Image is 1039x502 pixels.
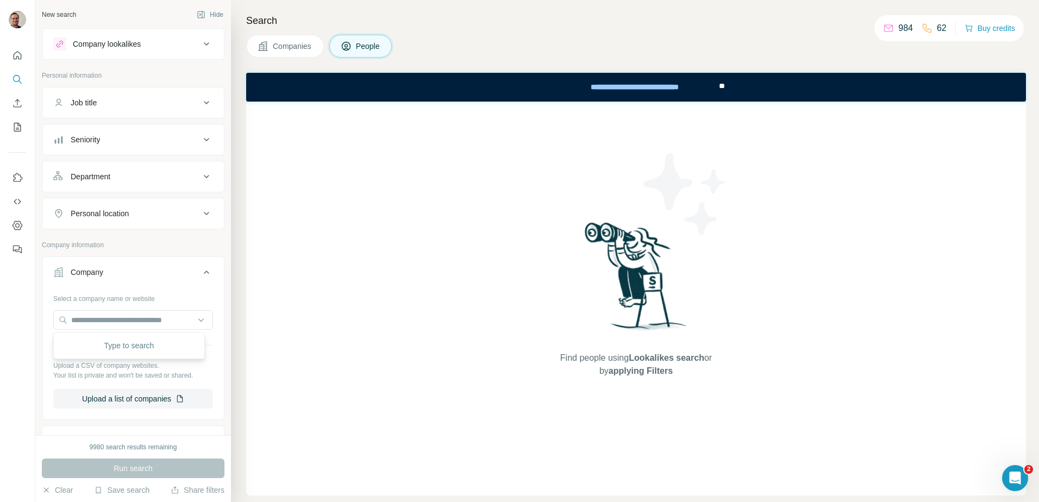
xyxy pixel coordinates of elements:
button: Company lookalikes [42,31,224,57]
div: Company lookalikes [73,39,141,49]
p: 62 [937,22,947,35]
span: 2 [1024,465,1033,474]
button: Share filters [171,485,224,495]
button: Buy credits [965,21,1015,36]
div: Personal location [71,208,129,219]
button: Hide [189,7,231,23]
div: Job title [71,97,97,108]
button: Job title [42,90,224,116]
span: People [356,41,381,52]
button: Clear [42,485,73,495]
button: Save search [94,485,149,495]
button: Personal location [42,200,224,227]
span: Companies [273,41,312,52]
button: Department [42,164,224,190]
iframe: Banner [246,73,1026,102]
p: Your list is private and won't be saved or shared. [53,371,213,380]
div: Department [71,171,110,182]
span: Find people using or by [549,352,723,378]
span: Lookalikes search [629,353,704,362]
iframe: Intercom live chat [1002,465,1028,491]
div: Select a company name or website [53,290,213,304]
button: Search [9,70,26,89]
div: Seniority [71,134,100,145]
button: Enrich CSV [9,93,26,113]
p: Company information [42,240,224,250]
button: Feedback [9,240,26,259]
p: Upload a CSV of company websites. [53,361,213,371]
button: My lists [9,117,26,137]
div: 9980 search results remaining [90,442,177,452]
img: Surfe Illustration - Stars [636,145,734,243]
div: New search [42,10,76,20]
div: Company [71,267,103,278]
div: Type to search [56,335,202,356]
button: Seniority [42,127,224,153]
button: Quick start [9,46,26,65]
img: Surfe Illustration - Woman searching with binoculars [580,219,693,341]
button: Use Surfe API [9,192,26,211]
button: Use Surfe on LinkedIn [9,168,26,187]
button: Upload a list of companies [53,389,213,409]
button: Dashboard [9,216,26,235]
span: applying Filters [609,366,673,375]
button: Company [42,259,224,290]
button: Industry [42,428,224,454]
img: Avatar [9,11,26,28]
p: Personal information [42,71,224,80]
h4: Search [246,13,1026,28]
p: 984 [898,22,913,35]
